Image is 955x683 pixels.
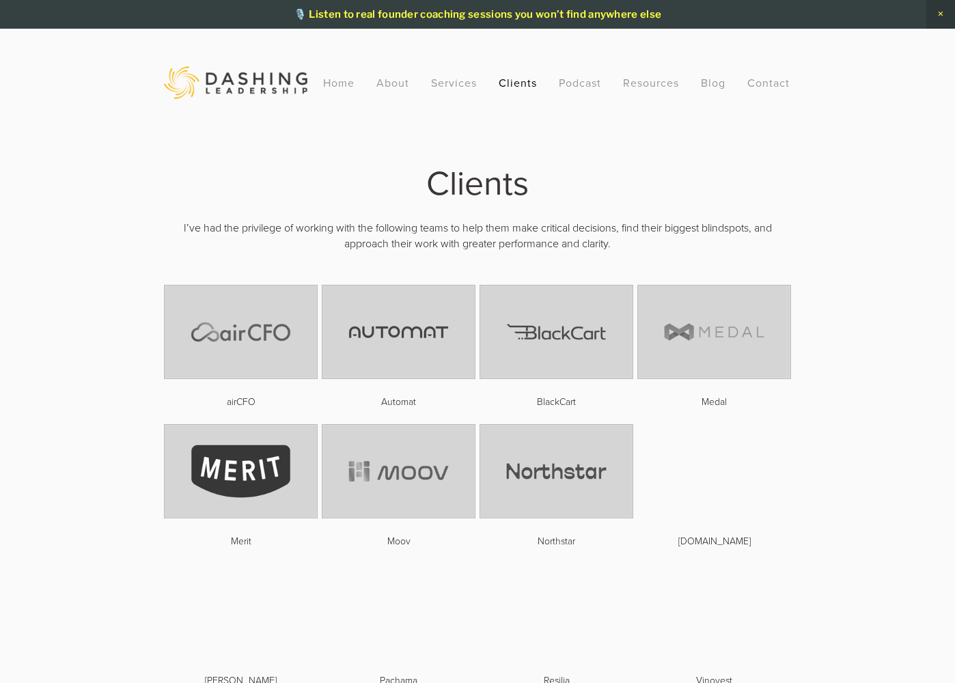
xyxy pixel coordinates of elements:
[499,70,537,95] a: Clients
[637,394,791,409] div: Medal
[164,66,307,99] img: Dashing Leadership
[480,424,633,518] img: Northstar
[164,533,318,548] div: Merit
[322,285,475,379] img: Automat
[480,285,633,379] img: BlackCart
[322,533,475,548] div: Moov
[637,285,791,379] img: Medal
[637,533,791,548] div: [DOMAIN_NAME]
[323,70,355,95] a: Home
[701,70,725,95] a: Blog
[559,70,601,95] a: Podcast
[164,394,318,409] div: airCFO
[623,75,679,90] a: Resources
[322,424,475,518] img: Moov
[480,394,633,409] div: BlackCart
[164,220,791,251] p: I’ve had the privilege of working with the following teams to help them make critical decisions, ...
[322,394,475,409] div: Automat
[747,70,790,95] a: Contact
[376,70,409,95] a: About
[164,424,318,518] img: Merit
[431,70,477,95] a: Services
[164,285,318,379] img: airCFO
[164,167,791,197] h1: Clients
[480,533,633,548] div: Northstar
